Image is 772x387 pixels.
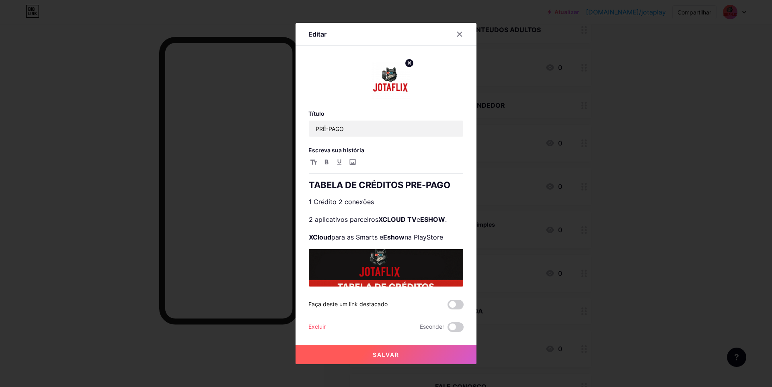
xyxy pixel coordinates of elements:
[378,215,417,223] strong: XCLOUD TV
[420,323,444,330] font: Esconder
[296,345,476,364] button: Salvar
[373,351,399,358] font: Salvar
[308,110,324,117] font: Título
[309,180,463,190] h1: TABELA DE CRÉDITOS PRE-PAGO
[309,233,331,241] strong: XCloud
[309,214,463,225] p: 2 aplicativos parceiros e .
[308,30,326,38] font: Editar
[308,323,326,330] font: Excluir
[372,62,410,100] img: link_miniatura
[308,301,388,307] font: Faça deste um link destacado
[383,233,404,241] strong: Eshow
[309,196,463,207] p: 1 Crédito 2 conexões
[420,215,445,223] strong: ESHOW
[309,121,463,137] input: Título
[309,231,463,243] p: para as Smarts e na PlayStore
[308,147,364,154] font: Escreva sua história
